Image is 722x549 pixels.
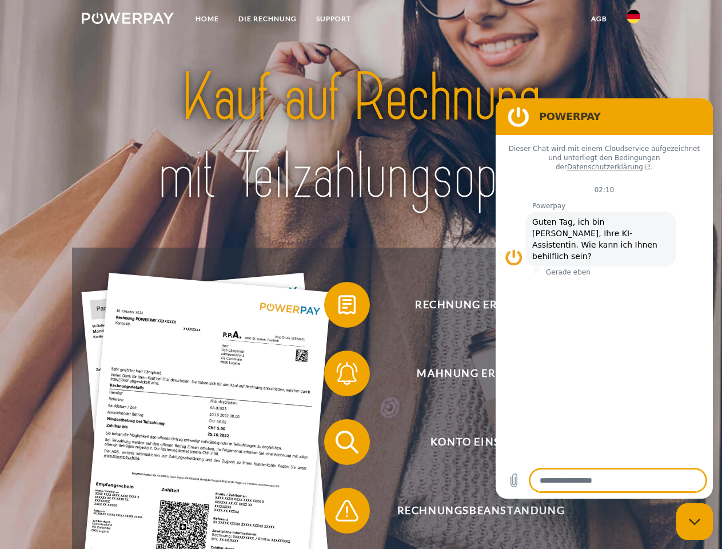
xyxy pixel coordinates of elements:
button: Konto einsehen [324,419,621,465]
iframe: Schaltfläche zum Öffnen des Messaging-Fensters; Konversation läuft [676,503,713,540]
a: Home [186,9,229,29]
a: agb [581,9,617,29]
img: qb_warning.svg [333,496,361,525]
iframe: Messaging-Fenster [496,98,713,499]
img: logo-powerpay-white.svg [82,13,174,24]
button: Rechnungsbeanstandung [324,488,621,534]
img: title-powerpay_de.svg [109,55,613,219]
img: qb_bill.svg [333,291,361,319]
span: Mahnung erhalten? [341,351,621,396]
button: Mahnung erhalten? [324,351,621,396]
span: Rechnungsbeanstandung [341,488,621,534]
a: SUPPORT [306,9,361,29]
span: Rechnung erhalten? [341,282,621,328]
span: Konto einsehen [341,419,621,465]
img: qb_search.svg [333,428,361,456]
img: qb_bell.svg [333,359,361,388]
a: DIE RECHNUNG [229,9,306,29]
button: Rechnung erhalten? [324,282,621,328]
img: de [627,10,640,23]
